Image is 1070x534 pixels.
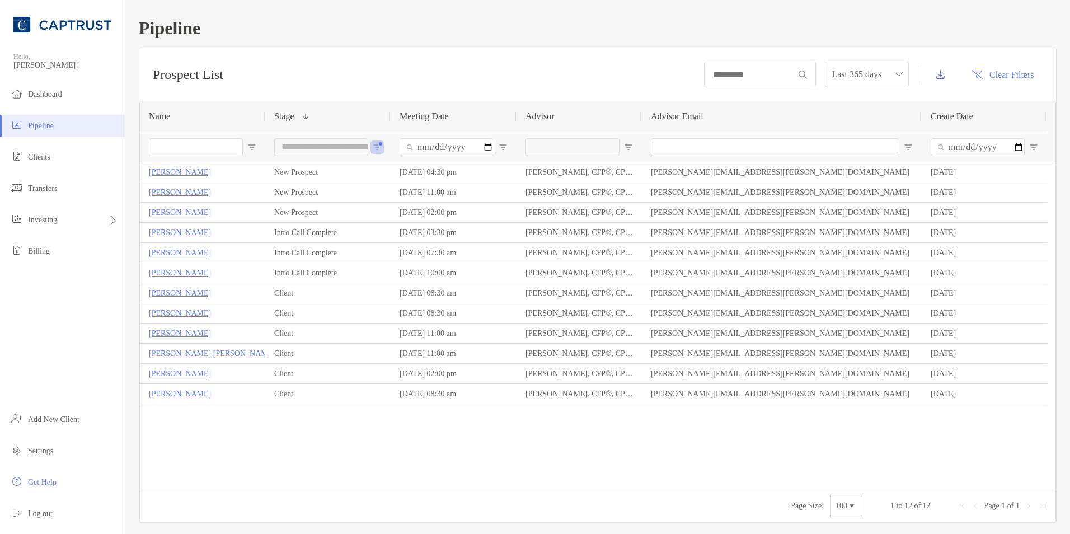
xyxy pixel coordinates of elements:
span: Add New Client [28,415,79,424]
div: [DATE] [922,223,1047,242]
img: investing icon [10,212,24,226]
span: 1 [1016,502,1020,510]
div: [DATE] [922,344,1047,363]
img: CAPTRUST Logo [13,4,111,45]
a: [PERSON_NAME] [149,306,211,320]
img: logout icon [10,506,24,519]
span: 12 [904,502,912,510]
p: [PERSON_NAME] [149,226,211,240]
span: Stage [274,111,294,121]
a: [PERSON_NAME] [149,286,211,300]
h3: Prospect List [153,67,223,82]
div: [PERSON_NAME], CFP®, CPWA® [517,283,642,303]
span: Last 365 days [832,62,902,87]
span: of [914,502,921,510]
div: [DATE] [922,303,1047,323]
div: [PERSON_NAME], CFP®, CPWA® [517,162,642,182]
div: [DATE] [922,243,1047,263]
button: Open Filter Menu [247,143,256,152]
img: input icon [799,71,807,79]
button: Open Filter Menu [904,143,913,152]
a: [PERSON_NAME] [149,185,211,199]
img: clients icon [10,149,24,163]
div: [DATE] 11:00 am [391,344,517,363]
a: [PERSON_NAME] [149,165,211,179]
a: [PERSON_NAME] [149,266,211,280]
span: 1 [890,502,894,510]
div: [PERSON_NAME], CFP®, CPWA® [517,344,642,363]
p: [PERSON_NAME] [149,326,211,340]
div: Last Page [1038,502,1046,510]
span: Advisor [525,111,555,121]
div: [PERSON_NAME][EMAIL_ADDRESS][PERSON_NAME][DOMAIN_NAME] [642,223,922,242]
div: [PERSON_NAME][EMAIL_ADDRESS][PERSON_NAME][DOMAIN_NAME] [642,162,922,182]
img: billing icon [10,243,24,257]
div: [DATE] [922,283,1047,303]
div: [DATE] 11:00 am [391,324,517,343]
div: Client [265,364,391,383]
span: Settings [28,447,53,455]
span: Transfers [28,184,57,193]
span: Pipeline [28,121,54,130]
span: 1 [1001,502,1005,510]
div: [DATE] [922,162,1047,182]
h1: Pipeline [139,18,1057,39]
div: Previous Page [971,502,980,510]
a: [PERSON_NAME] [149,246,211,260]
div: 100 [836,502,847,510]
div: Client [265,303,391,323]
div: Intro Call Complete [265,243,391,263]
span: Get Help [28,478,57,486]
div: [PERSON_NAME], CFP®, CPWA® [517,182,642,202]
img: transfers icon [10,181,24,194]
p: [PERSON_NAME] [149,367,211,381]
div: [PERSON_NAME][EMAIL_ADDRESS][PERSON_NAME][DOMAIN_NAME] [642,203,922,222]
div: [PERSON_NAME][EMAIL_ADDRESS][PERSON_NAME][DOMAIN_NAME] [642,303,922,323]
div: Next Page [1024,502,1033,510]
a: [PERSON_NAME] [149,205,211,219]
p: [PERSON_NAME] [149,387,211,401]
div: [DATE] 02:00 pm [391,203,517,222]
div: [DATE] [922,324,1047,343]
div: [PERSON_NAME], CFP®, CPWA® [517,303,642,323]
div: [DATE] 04:30 pm [391,162,517,182]
div: [DATE] [922,364,1047,383]
div: [PERSON_NAME][EMAIL_ADDRESS][PERSON_NAME][DOMAIN_NAME] [642,344,922,363]
div: [PERSON_NAME], CFP®, CPWA® [517,203,642,222]
div: Client [265,324,391,343]
a: [PERSON_NAME] [PERSON_NAME] [149,346,275,360]
div: [PERSON_NAME][EMAIL_ADDRESS][PERSON_NAME][DOMAIN_NAME] [642,243,922,263]
div: Page Size [830,493,863,519]
span: to [897,502,903,510]
span: Name [149,111,170,121]
div: [PERSON_NAME][EMAIL_ADDRESS][PERSON_NAME][DOMAIN_NAME] [642,182,922,202]
img: dashboard icon [10,87,24,100]
div: Client [265,344,391,363]
span: Advisor Email [651,111,703,121]
div: [DATE] 08:30 am [391,384,517,404]
div: [PERSON_NAME][EMAIL_ADDRESS][PERSON_NAME][DOMAIN_NAME] [642,364,922,383]
div: [PERSON_NAME][EMAIL_ADDRESS][PERSON_NAME][DOMAIN_NAME] [642,324,922,343]
span: Dashboard [28,90,62,99]
span: Create Date [931,111,973,121]
div: [DATE] 07:30 am [391,243,517,263]
div: Client [265,384,391,404]
div: [DATE] 03:30 pm [391,223,517,242]
span: Page [984,502,999,510]
div: [DATE] 10:00 am [391,263,517,283]
div: [DATE] 08:30 am [391,283,517,303]
button: Open Filter Menu [373,143,382,152]
button: Open Filter Menu [499,143,508,152]
img: add_new_client icon [10,412,24,425]
div: New Prospect [265,182,391,202]
div: [DATE] [922,203,1047,222]
button: Clear Filters [963,62,1043,87]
